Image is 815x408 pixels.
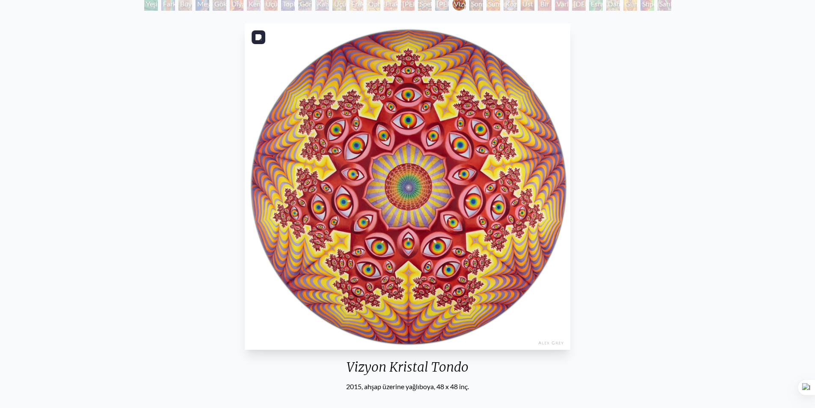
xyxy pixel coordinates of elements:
[245,24,570,350] img: Vision-Crystal-Tondo-2015-Alex-Grey-watermarked.jpg
[347,359,468,375] font: Vizyon Kristal Tondo
[346,382,469,390] font: 2015, ahşap üzerine yağlıboya, 48 x 48 inç.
